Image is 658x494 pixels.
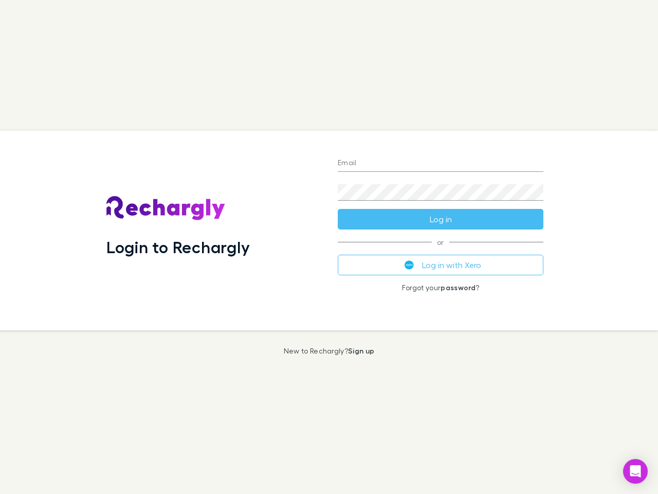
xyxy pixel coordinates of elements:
button: Log in with Xero [338,255,543,275]
img: Xero's logo [405,260,414,270]
p: Forgot your ? [338,284,543,292]
a: password [441,283,476,292]
a: Sign up [348,346,374,355]
button: Log in [338,209,543,230]
img: Rechargly's Logo [106,196,226,221]
div: Open Intercom Messenger [623,459,648,484]
h1: Login to Rechargly [106,237,250,257]
p: New to Rechargly? [284,347,375,355]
